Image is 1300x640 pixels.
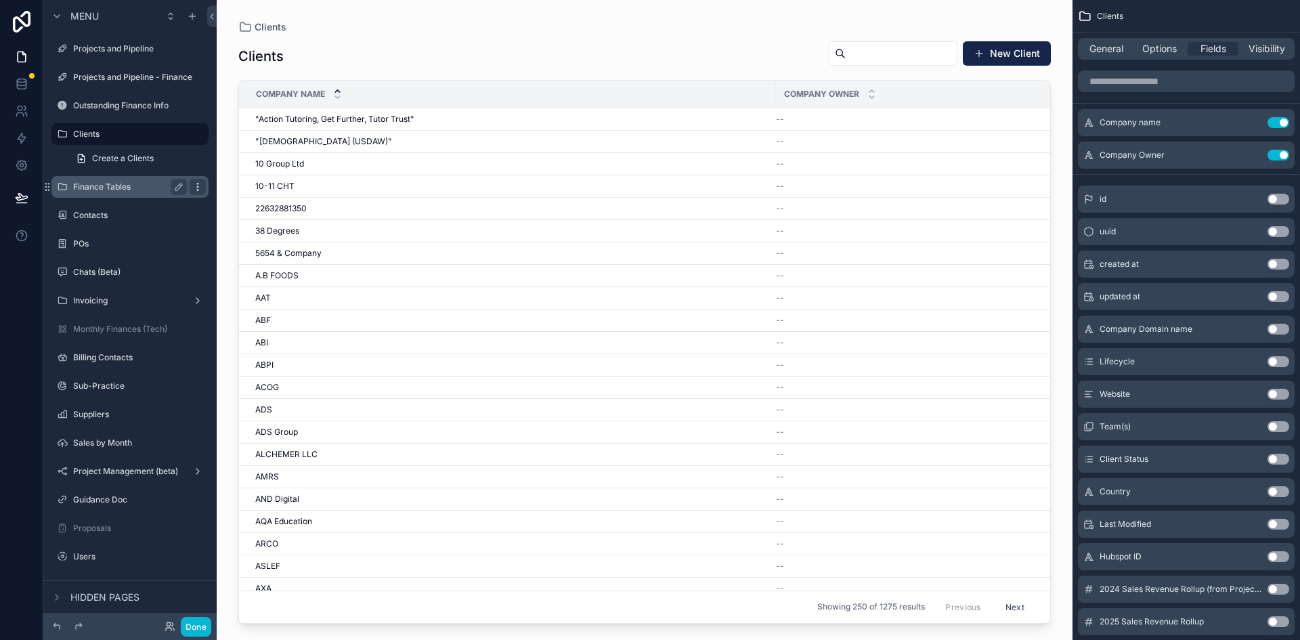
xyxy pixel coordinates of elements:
span: 2025 Sales Revenue Rollup [1100,616,1204,627]
span: Company name [256,89,325,100]
a: Features and Bugs [51,574,209,596]
span: Lifecycle [1100,356,1135,367]
a: Monthly Finances (Tech) [51,318,209,340]
label: Project Management (beta) [73,466,187,477]
label: Sub-Practice [73,381,206,391]
label: Suppliers [73,409,206,420]
span: Fields [1200,42,1226,56]
span: Website [1100,389,1130,400]
label: Chats (Beta) [73,267,206,278]
span: Hubspot ID [1100,551,1142,562]
span: id [1100,194,1106,205]
span: Company Owner [1100,150,1165,161]
span: Client Status [1100,454,1148,465]
label: Projects and Pipeline - Finance [73,72,206,83]
span: Company Domain name [1100,324,1192,335]
a: Invoicing [51,290,209,312]
a: Projects and Pipeline - Finance [51,66,209,88]
label: Contacts [73,210,206,221]
a: Contacts [51,205,209,226]
span: Hidden pages [70,591,139,604]
label: Users [73,551,206,562]
span: Company Owner [784,89,859,100]
label: Guidance Doc [73,494,206,505]
span: Company name [1100,117,1161,128]
span: General [1089,42,1123,56]
label: POs [73,238,206,249]
a: Sales by Month [51,432,209,454]
label: Finance Tables [73,182,181,192]
span: Create a Clients [92,153,154,164]
span: Team(s) [1100,421,1131,432]
a: Create a Clients [68,148,209,169]
span: updated at [1100,291,1140,302]
a: Users [51,546,209,568]
a: Clients [51,123,209,145]
a: Proposals [51,517,209,539]
button: Next [996,597,1034,618]
span: Country [1100,486,1131,497]
span: Menu [70,9,99,23]
span: created at [1100,259,1139,270]
span: Options [1142,42,1177,56]
span: Showing 250 of 1275 results [817,602,925,613]
a: POs [51,233,209,255]
a: Chats (Beta) [51,261,209,283]
label: Features and Bugs [73,580,206,591]
label: Monthly Finances (Tech) [73,324,206,335]
span: Visibility [1249,42,1285,56]
a: Finance Tables [51,176,209,198]
label: Outstanding Finance Info [73,100,206,111]
a: Project Management (beta) [51,461,209,482]
span: Clients [1097,11,1123,22]
label: Proposals [73,523,206,534]
label: Projects and Pipeline [73,43,206,54]
span: Last Modified [1100,519,1151,530]
a: Billing Contacts [51,347,209,368]
a: Sub-Practice [51,375,209,397]
label: Clients [73,129,200,140]
label: Billing Contacts [73,352,206,363]
label: Sales by Month [73,438,206,448]
a: Projects and Pipeline [51,38,209,60]
label: Invoicing [73,295,187,306]
span: 2024 Sales Revenue Rollup (from Projects) [1100,584,1262,595]
a: Outstanding Finance Info [51,95,209,116]
button: Done [181,617,211,637]
a: Suppliers [51,404,209,425]
span: uuid [1100,226,1116,237]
